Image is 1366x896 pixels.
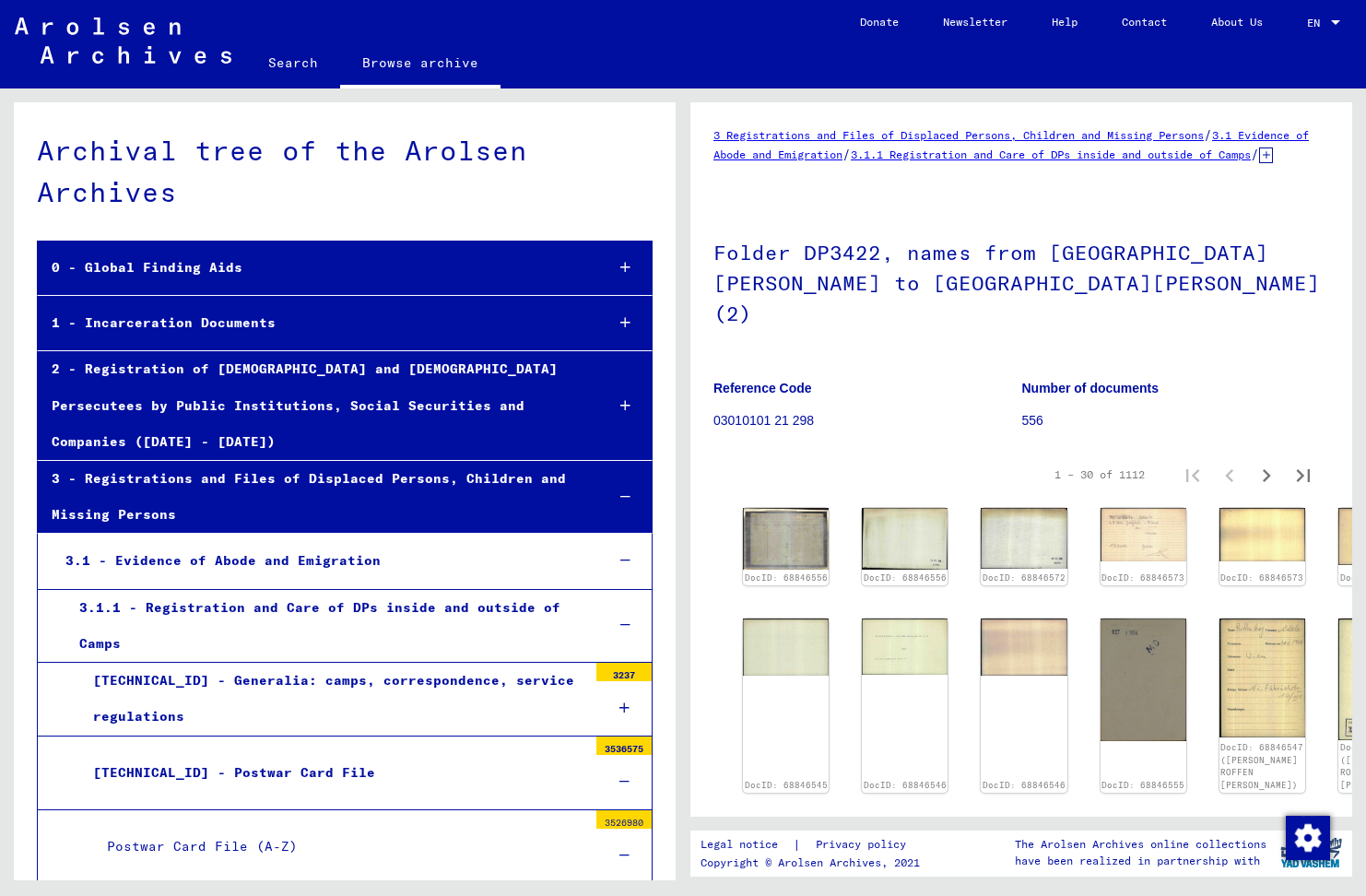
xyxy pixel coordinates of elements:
div: 3.1 - Evidence of Abode and Emigration [52,543,589,579]
a: DocID: 68846556 [864,572,947,583]
p: 556 [1022,411,1330,430]
img: 001.jpg [1219,619,1305,737]
img: 001.jpg [1101,508,1186,561]
h1: Folder DP3422, names from [GEOGRAPHIC_DATA][PERSON_NAME] to [GEOGRAPHIC_DATA][PERSON_NAME] (2) [713,210,1329,352]
a: Legal notice [701,835,793,855]
div: 2 - Registration of [DEMOGRAPHIC_DATA] and [DEMOGRAPHIC_DATA] Persecutees by Public Institutions,... [38,351,589,460]
img: 001.jpg [862,619,948,676]
div: 3 - Registrations and Files of Displaced Persons, Children and Missing Persons [38,461,589,533]
a: 3 Registrations and Files of Displaced Persons, Children and Missing Persons [713,128,1204,142]
img: 002.jpg [981,619,1066,676]
img: 002.jpg [743,619,829,676]
span: / [1204,126,1212,143]
img: 002.jpg [1101,619,1186,742]
img: 001.jpg [743,508,829,570]
a: DocID: 68846546 [983,780,1066,790]
span: EN [1307,17,1327,29]
span: / [1251,146,1259,162]
p: 03010101 21 298 [713,411,1021,430]
a: Privacy policy [801,835,928,855]
a: DocID: 68846573 [1101,572,1184,583]
img: 002.jpg [981,508,1066,569]
a: DocID: 68846556 [745,572,828,583]
button: Previous page [1211,456,1248,493]
img: Change consent [1286,816,1330,860]
button: First page [1174,456,1211,493]
a: DocID: 68846547 ([PERSON_NAME] ROFFEN [PERSON_NAME]) [1220,742,1303,790]
button: Last page [1285,456,1322,493]
img: 002.jpg [1219,508,1305,561]
a: DocID: 68846546 [864,780,947,790]
a: Browse archive [340,41,500,88]
a: Search [246,41,340,85]
div: 3526980 [596,810,652,829]
div: | [701,835,928,855]
b: Reference Code [713,381,812,395]
div: Change consent [1285,815,1329,859]
b: Number of documents [1022,381,1160,395]
a: DocID: 68846555 [1101,780,1184,790]
div: 3536575 [596,737,652,755]
p: have been realized in partnership with [1015,853,1266,869]
div: [TECHNICAL_ID] - Generalia: camps, correspondence, service regulations [79,663,587,735]
p: Copyright © Arolsen Archives, 2021 [701,855,928,871]
div: Archival tree of the Arolsen Archives [37,130,653,213]
button: Next page [1248,456,1285,493]
img: Arolsen_neg.svg [15,18,231,64]
a: DocID: 68846545 [745,780,828,790]
a: DocID: 68846573 [1220,572,1303,583]
div: 1 - Incarceration Documents [38,305,589,341]
div: 3.1.1 - Registration and Care of DPs inside and outside of Camps [65,590,589,662]
span: / [842,146,851,162]
a: DocID: 68846572 [983,572,1066,583]
div: 0 - Global Finding Aids [38,250,589,286]
div: 3237 [596,663,652,681]
div: Postwar Card File (A-Z) [93,829,587,865]
div: [TECHNICAL_ID] - Postwar Card File [79,755,587,791]
div: 1 – 30 of 1112 [1054,466,1145,483]
img: yv_logo.png [1277,830,1346,876]
a: 3.1.1 Registration and Care of DPs inside and outside of Camps [851,147,1251,161]
p: The Arolsen Archives online collections [1015,836,1266,853]
img: 002.jpg [862,508,948,570]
